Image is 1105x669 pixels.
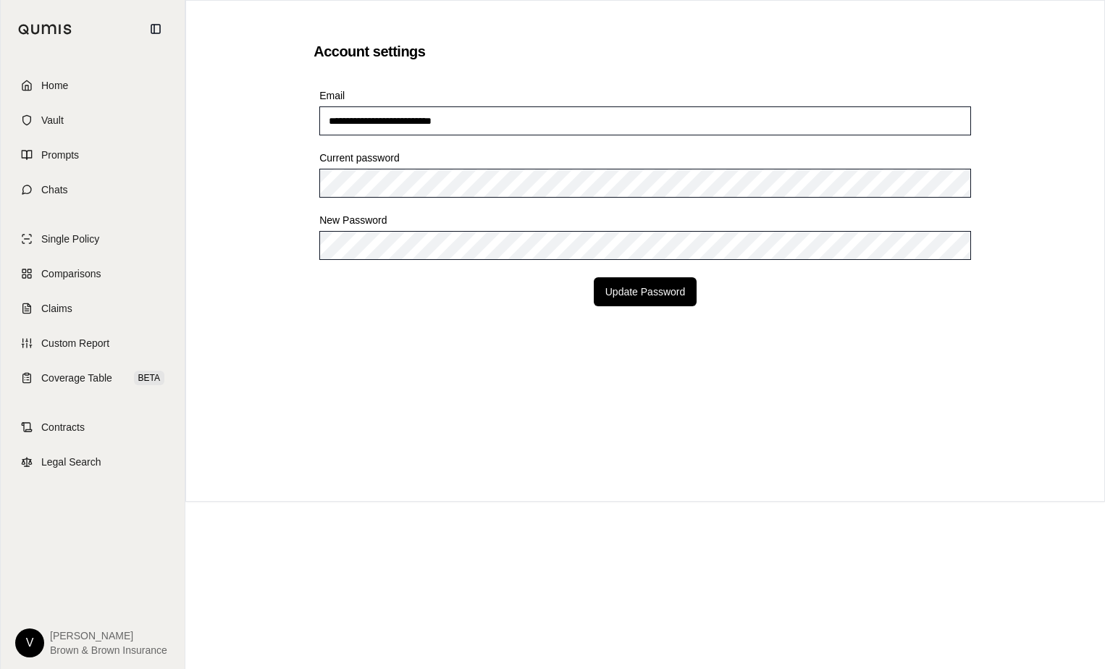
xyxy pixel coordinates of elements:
span: Coverage Table [41,371,112,385]
a: Claims [9,293,176,324]
a: Home [9,70,176,101]
div: V [15,628,44,657]
a: Custom Report [9,327,176,359]
span: Chats [41,182,68,197]
span: Brown & Brown Insurance [50,643,167,657]
span: Home [41,78,68,93]
button: Collapse sidebar [144,17,167,41]
span: Contracts [41,420,85,434]
a: Contracts [9,411,176,443]
a: Prompts [9,139,176,171]
button: Update Password [594,277,697,306]
span: Single Policy [41,232,99,246]
span: [PERSON_NAME] [50,628,167,643]
a: Legal Search [9,446,176,478]
h2: Account settings [314,41,977,62]
span: Vault [41,113,64,127]
span: Legal Search [41,455,101,469]
span: Prompts [41,148,79,162]
a: Vault [9,104,176,136]
span: Claims [41,301,72,316]
label: New Password [319,215,971,225]
a: Coverage TableBETA [9,362,176,394]
span: Comparisons [41,266,101,281]
span: BETA [134,371,164,385]
a: Comparisons [9,258,176,290]
label: Email [319,91,971,101]
a: Single Policy [9,223,176,255]
a: Chats [9,174,176,206]
span: Custom Report [41,336,109,350]
img: Qumis Logo [18,24,72,35]
label: Current password [319,153,971,163]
